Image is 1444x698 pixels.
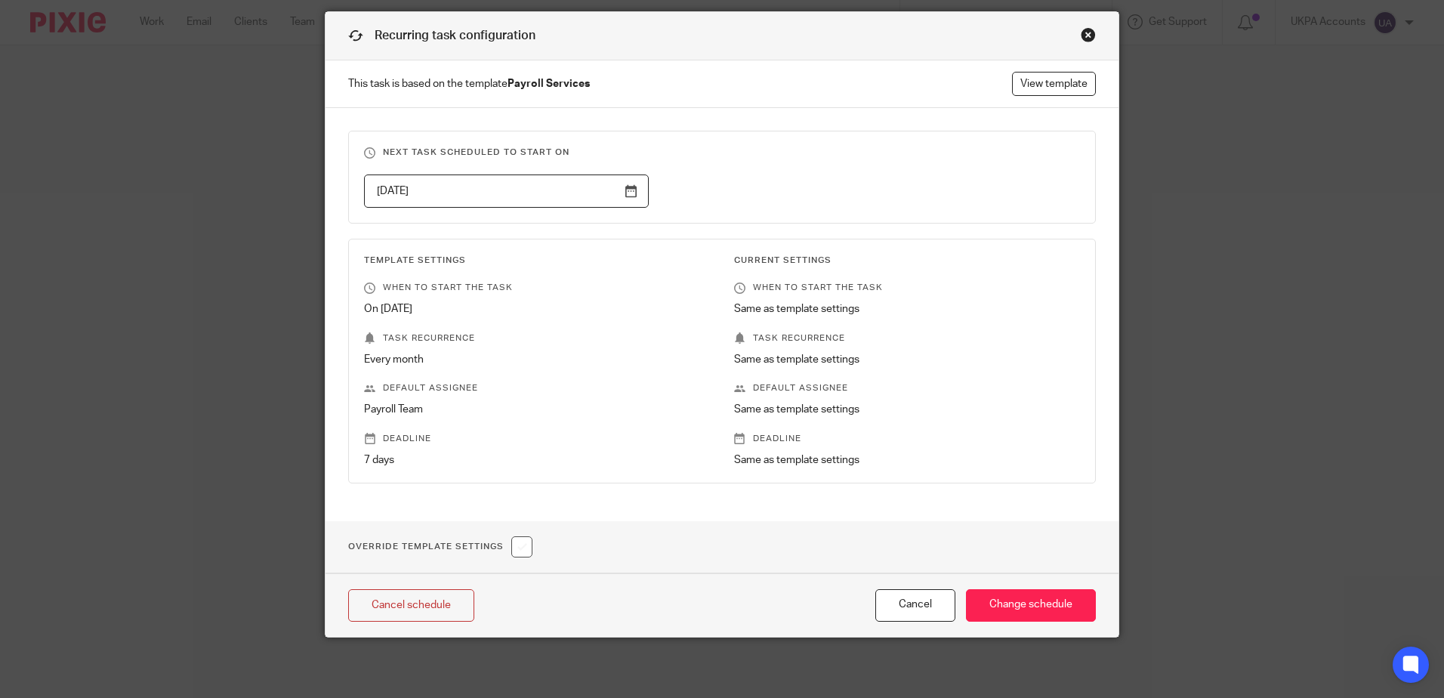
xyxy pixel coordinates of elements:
[364,452,710,468] p: 7 days
[364,301,710,317] p: On [DATE]
[734,282,1080,294] p: When to start the task
[734,452,1080,468] p: Same as template settings
[348,536,532,557] h1: Override Template Settings
[875,589,955,622] button: Cancel
[364,147,1080,159] h3: Next task scheduled to start on
[966,589,1096,622] input: Change schedule
[1081,27,1096,42] div: Close this dialog window
[734,332,1080,344] p: Task recurrence
[734,402,1080,417] p: Same as template settings
[364,402,710,417] p: Payroll Team
[364,433,710,445] p: Deadline
[734,433,1080,445] p: Deadline
[364,352,710,367] p: Every month
[1012,72,1096,96] a: View template
[734,382,1080,394] p: Default assignee
[348,27,535,45] h1: Recurring task configuration
[364,382,710,394] p: Default assignee
[734,255,1080,267] h3: Current Settings
[364,255,710,267] h3: Template Settings
[508,79,590,89] strong: Payroll Services
[348,589,474,622] a: Cancel schedule
[734,352,1080,367] p: Same as template settings
[734,301,1080,317] p: Same as template settings
[348,76,590,91] span: This task is based on the template
[364,332,710,344] p: Task recurrence
[364,282,710,294] p: When to start the task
